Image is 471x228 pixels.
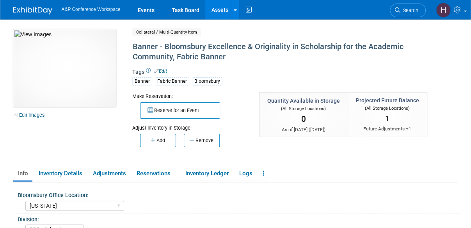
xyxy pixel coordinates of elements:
div: Make Reservation: [132,92,247,100]
a: Inventory Details [34,167,87,180]
div: Adjust Inventory in Storage: [132,119,247,132]
img: ExhibitDay [13,7,52,14]
span: 1 [385,114,389,123]
button: Remove [184,134,220,147]
button: Add [140,134,176,147]
span: [DATE] [310,127,324,132]
div: (All Storage Locations) [267,105,340,112]
div: As of [DATE] ( ) [267,126,340,133]
div: Banner [132,77,152,85]
span: 0 [301,114,306,124]
a: Reservations [132,167,179,180]
img: View Images [13,29,116,107]
div: Banner - Bloomsbury Excellence & Originality in Scholarship for the Academic Community, Fabric Ba... [130,40,425,64]
div: Bloomsbury Office Location: [18,189,460,199]
span: +1 [406,126,411,132]
span: Search [400,7,418,13]
a: Inventory Ledger [181,167,233,180]
div: Bloomsbury [192,77,222,85]
img: Hannah Siegel [436,3,451,18]
button: Reserve for an Event [140,102,220,119]
div: Quantity Available in Storage [267,97,340,105]
a: Search [390,4,426,17]
a: Logs [235,167,257,180]
a: Adjustments [88,167,130,180]
div: Division: [18,214,460,223]
span: A&P Conference Workspace [62,7,121,12]
div: Tags [132,68,425,91]
a: Info [13,167,32,180]
a: Edit [154,68,167,74]
div: Fabric Banner [155,77,189,85]
span: Collateral / Multi-Quantity Item [132,28,201,36]
div: Projected Future Balance [356,96,419,104]
a: Edit Images [13,110,48,120]
div: Future Adjustments: [356,126,419,132]
div: (All Storage Locations) [356,104,419,112]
